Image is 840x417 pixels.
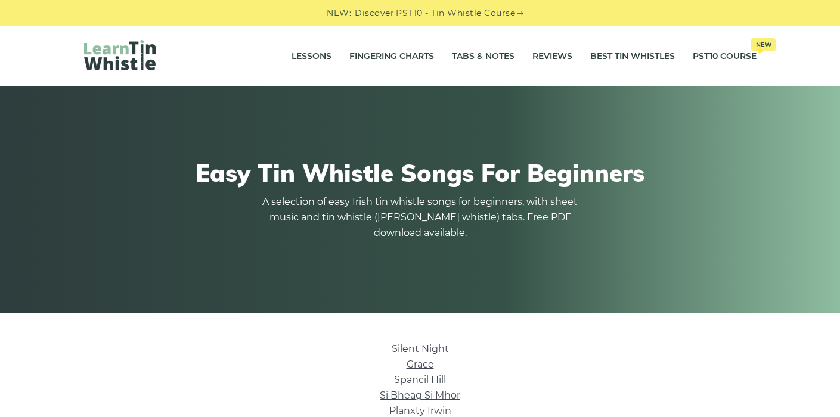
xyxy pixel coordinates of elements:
a: Tabs & Notes [452,42,514,71]
a: Silent Night [392,343,449,354]
p: A selection of easy Irish tin whistle songs for beginners, with sheet music and tin whistle ([PER... [259,194,581,241]
a: PST10 CourseNew [693,42,757,71]
h1: Easy Tin Whistle Songs For Beginners [84,158,757,187]
a: Planxty Irwin [389,405,451,416]
a: Reviews [532,42,572,71]
a: Si­ Bheag Si­ Mhor [380,390,460,401]
a: Grace [407,359,434,370]
a: Spancil Hill [394,374,446,385]
a: Lessons [292,42,331,71]
span: New [751,38,776,51]
a: Best Tin Whistles [590,42,675,71]
a: Fingering Charts [349,42,434,71]
img: LearnTinWhistle.com [84,40,156,70]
